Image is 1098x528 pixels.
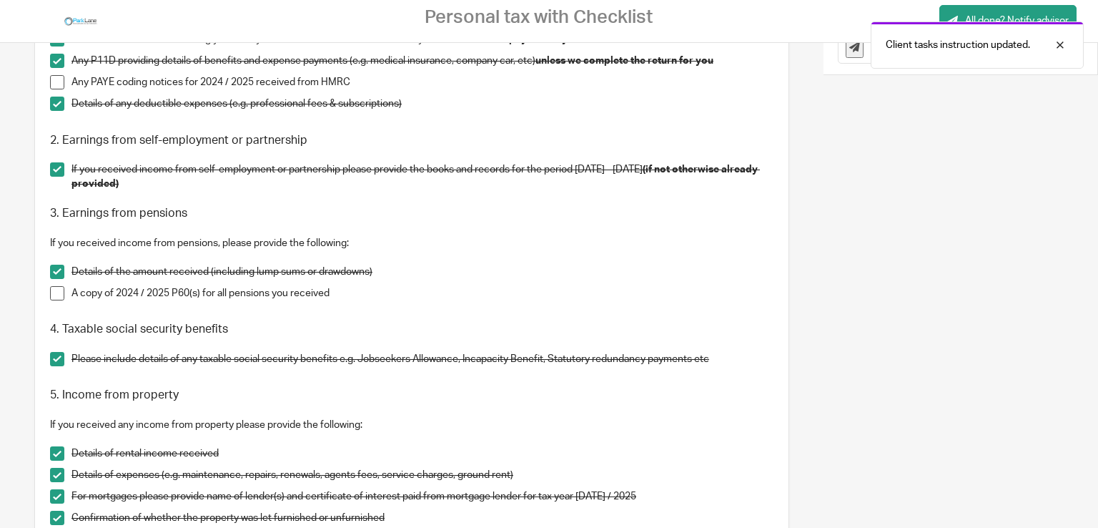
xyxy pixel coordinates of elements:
p: Any PAYE coding notices for 2024 / 2025 received from HMRC [71,75,773,89]
p: Client tasks instruction updated. [886,38,1030,52]
p: Details of expenses (e.g. maintenance, repairs, renewals, agents fees, service charges, ground rent) [71,468,773,482]
p: For mortgages please provide name of lender(s) and certificate of interest paid from mortgage len... [71,489,773,504]
p: Details of the amount received (including lump sums or drawdowns) [71,265,773,279]
p: Any P11D providing details of benefits and expense payments (e.g. medical insurance, company car,... [71,54,773,68]
p: If you received income from pensions, please provide the following: [50,236,773,250]
img: Park-Lane_9(72).jpg [63,11,99,32]
p: If you received any income from property please provide the following: [50,418,773,432]
h3: 4. Taxable social security benefits [50,322,773,337]
a: All done? Notify advisor [939,5,1077,37]
h2: Personal tax with Checklist [425,6,653,29]
strong: unless we complete the return for you [535,56,713,66]
p: Please include details of any taxable social security benefits e.g. Jobseekers Allowance, Incapac... [71,352,773,366]
h3: 2. Earnings from self-employment or partnership [50,133,773,148]
h3: 5. Income from property [50,388,773,403]
p: Details of any deductible expenses (e.g. professional fees & subscriptions) [71,97,773,111]
p: A copy of 2024 / 2025 P60(s) for all pensions you received [71,286,773,300]
p: Details of rental income received [71,446,773,461]
p: Confirmation of whether the property was let furnished or unfurnished [71,511,773,525]
h3: 3. Earnings from pensions [50,206,773,221]
p: If you received income from self-employment or partnership please provide the books and records f... [71,162,773,192]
